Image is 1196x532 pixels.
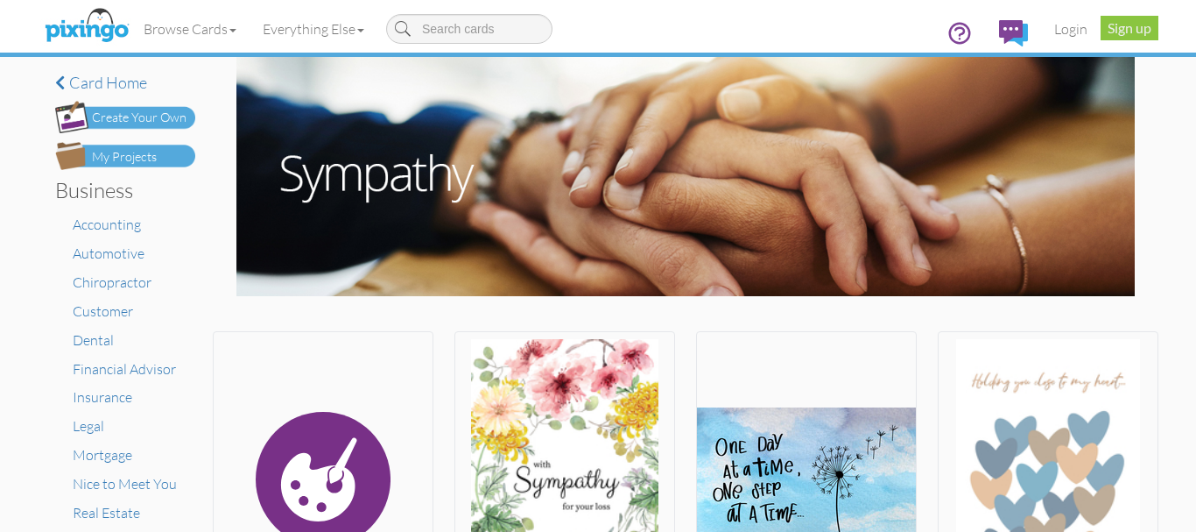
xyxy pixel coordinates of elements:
img: sympathy.jpg [236,57,1135,296]
a: Sign up [1101,16,1158,40]
a: Browse Cards [130,7,250,51]
img: create-own-button.png [55,101,195,133]
img: pixingo logo [40,4,133,48]
a: Automotive [73,245,144,262]
div: My Projects [92,148,157,167]
a: Login [1041,7,1101,51]
div: Create Your Own [92,109,186,127]
img: my-projects-button.png [55,142,195,170]
a: Nice to Meet You [73,475,177,493]
a: Accounting [73,216,141,233]
a: Dental [73,331,114,349]
a: Everything Else [250,7,377,51]
img: comments.svg [999,20,1028,46]
a: Customer [73,302,133,320]
h3: Business [55,179,182,202]
a: Financial Advisor [73,360,176,378]
input: Search cards [386,14,552,44]
a: Card home [55,74,195,92]
a: Insurance [73,388,132,406]
a: Legal [73,417,104,435]
a: Chiropractor [73,273,151,291]
a: Real Estate [73,504,140,521]
a: Mortgage [73,446,132,464]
